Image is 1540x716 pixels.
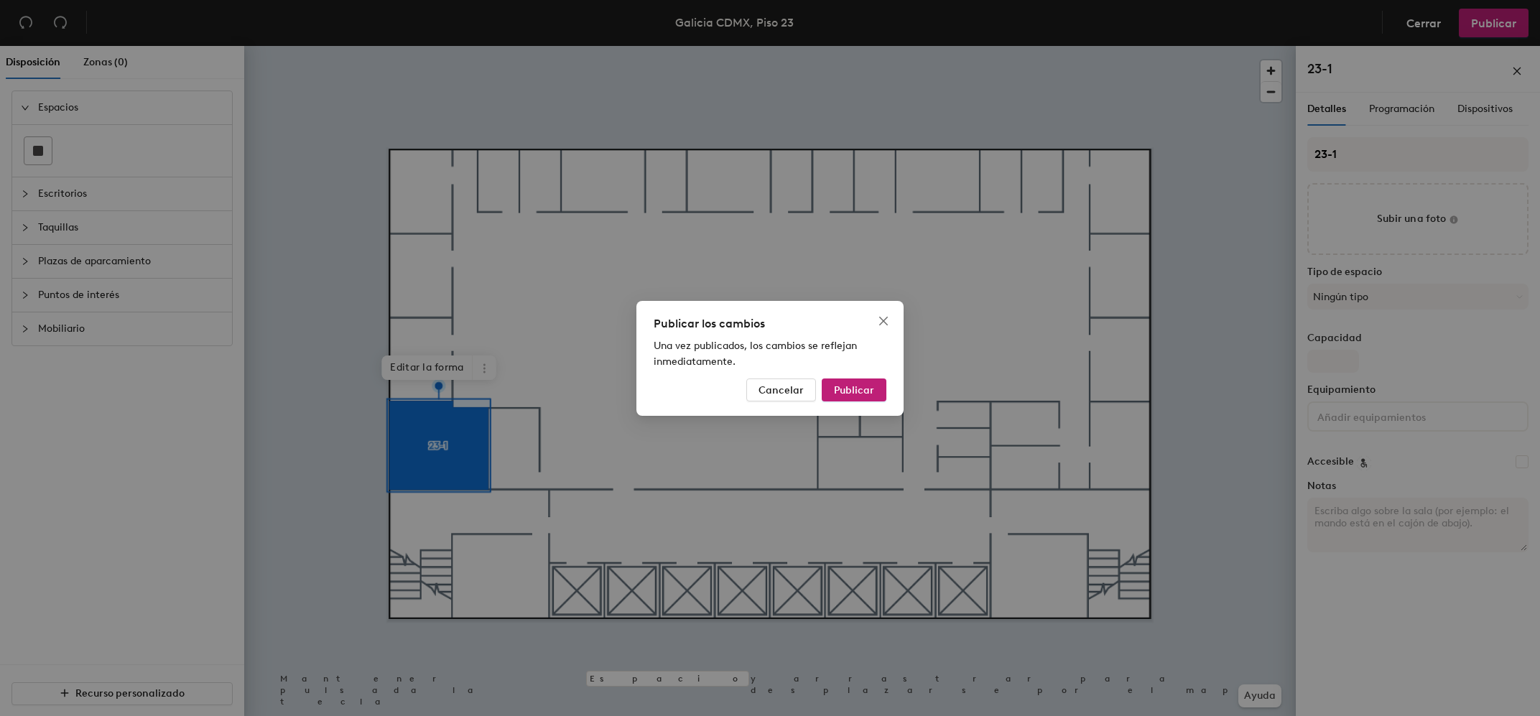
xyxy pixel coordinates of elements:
button: Publicar [822,378,886,401]
button: Cancelar [746,378,816,401]
span: Close [872,315,895,327]
span: Cancelar [759,383,804,396]
div: Publicar los cambios [654,315,886,333]
span: Publicar [834,383,874,396]
button: Close [872,310,895,333]
span: close [878,315,889,327]
span: Una vez publicados, los cambios se reflejan inmediatamente. [654,340,857,368]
